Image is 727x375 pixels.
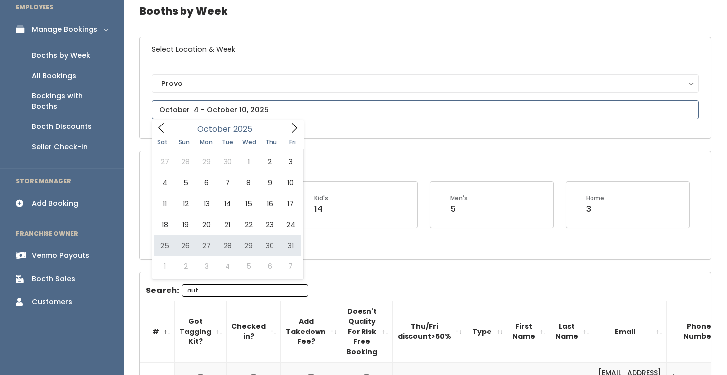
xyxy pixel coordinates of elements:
[197,125,231,133] span: October
[196,172,217,193] span: October 6, 2025
[196,151,217,172] span: September 29, 2025
[314,203,328,215] div: 14
[238,172,259,193] span: October 8, 2025
[154,214,175,235] span: October 18, 2025
[259,193,280,214] span: October 16, 2025
[280,151,301,172] span: October 3, 2025
[152,139,174,145] span: Sat
[32,50,90,61] div: Booths by Week
[196,214,217,235] span: October 20, 2025
[32,198,78,208] div: Add Booking
[507,301,550,362] th: First Name: activate to sort column ascending
[227,301,281,362] th: Checked in?: activate to sort column ascending
[280,256,301,277] span: November 7, 2025
[175,301,227,362] th: Got Tagging Kit?: activate to sort column ascending
[152,74,699,93] button: Provo
[154,151,175,172] span: September 27, 2025
[217,214,238,235] span: October 21, 2025
[217,151,238,172] span: September 30, 2025
[341,301,393,362] th: Doesn't Quality For Risk Free Booking : activate to sort column ascending
[175,193,196,214] span: October 12, 2025
[154,172,175,193] span: October 4, 2025
[586,203,604,215] div: 3
[32,142,88,152] div: Seller Check-in
[175,214,196,235] span: October 19, 2025
[217,139,238,145] span: Tue
[32,71,76,81] div: All Bookings
[238,214,259,235] span: October 22, 2025
[154,235,175,256] span: October 25, 2025
[217,172,238,193] span: October 7, 2025
[32,297,72,307] div: Customers
[280,172,301,193] span: October 10, 2025
[175,151,196,172] span: September 28, 2025
[146,284,308,297] label: Search:
[259,256,280,277] span: November 6, 2025
[154,256,175,277] span: November 1, 2025
[593,301,667,362] th: Email: activate to sort column ascending
[195,139,217,145] span: Mon
[238,235,259,256] span: October 29, 2025
[281,301,341,362] th: Add Takedown Fee?: activate to sort column ascending
[314,194,328,203] div: Kid's
[161,78,689,89] div: Provo
[32,122,91,132] div: Booth Discounts
[259,151,280,172] span: October 2, 2025
[175,256,196,277] span: November 2, 2025
[393,301,466,362] th: Thu/Fri discount&gt;50%: activate to sort column ascending
[260,139,282,145] span: Thu
[152,100,699,119] input: October 4 - October 10, 2025
[140,37,711,62] h6: Select Location & Week
[280,193,301,214] span: October 17, 2025
[550,301,593,362] th: Last Name: activate to sort column ascending
[196,235,217,256] span: October 27, 2025
[196,193,217,214] span: October 13, 2025
[280,214,301,235] span: October 24, 2025
[238,256,259,277] span: November 5, 2025
[466,301,507,362] th: Type: activate to sort column ascending
[174,139,195,145] span: Sun
[196,256,217,277] span: November 3, 2025
[586,194,604,203] div: Home
[259,214,280,235] span: October 23, 2025
[32,250,89,261] div: Venmo Payouts
[32,274,75,284] div: Booth Sales
[259,172,280,193] span: October 9, 2025
[217,256,238,277] span: November 4, 2025
[238,139,260,145] span: Wed
[231,123,261,135] input: Year
[182,284,308,297] input: Search:
[450,194,468,203] div: Men's
[32,91,108,112] div: Bookings with Booths
[280,235,301,256] span: October 31, 2025
[175,235,196,256] span: October 26, 2025
[238,151,259,172] span: October 1, 2025
[259,235,280,256] span: October 30, 2025
[238,193,259,214] span: October 15, 2025
[140,301,175,362] th: #: activate to sort column descending
[32,24,97,35] div: Manage Bookings
[154,193,175,214] span: October 11, 2025
[175,172,196,193] span: October 5, 2025
[217,235,238,256] span: October 28, 2025
[217,193,238,214] span: October 14, 2025
[450,203,468,215] div: 5
[282,139,304,145] span: Fri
